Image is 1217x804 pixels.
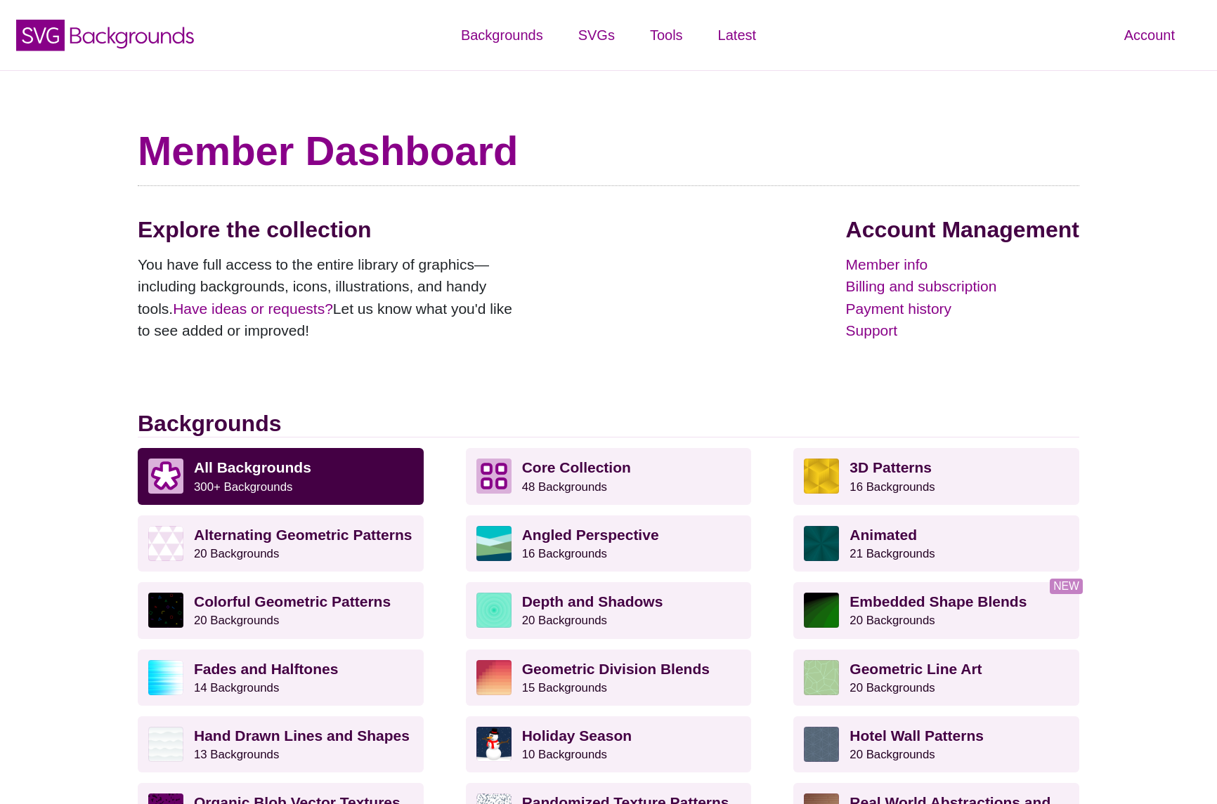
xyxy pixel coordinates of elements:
[522,527,659,543] strong: Angled Perspective
[522,727,632,744] strong: Holiday Season
[194,547,279,560] small: 20 Backgrounds
[522,681,607,694] small: 15 Backgrounds
[522,614,607,627] small: 20 Backgrounds
[138,448,424,504] a: All Backgrounds 300+ Backgrounds
[850,593,1027,609] strong: Embedded Shape Blends
[466,448,752,504] a: Core Collection 48 Backgrounds
[850,748,935,761] small: 20 Backgrounds
[138,650,424,706] a: Fades and Halftones14 Backgrounds
[522,593,663,609] strong: Depth and Shadows
[850,480,935,494] small: 16 Backgrounds
[850,459,932,475] strong: 3D Patterns
[804,660,839,695] img: geometric web of connecting lines
[846,275,1079,298] a: Billing and subscription
[793,515,1079,572] a: Animated21 Backgrounds
[793,582,1079,638] a: Embedded Shape Blends20 Backgrounds
[476,727,512,762] img: vector art snowman with black hat, branch arms, and carrot nose
[561,14,632,56] a: SVGs
[138,126,1079,176] h1: Member Dashboard
[850,681,935,694] small: 20 Backgrounds
[138,410,1079,437] h2: Backgrounds
[194,527,412,543] strong: Alternating Geometric Patterns
[194,480,292,494] small: 300+ Backgrounds
[522,480,607,494] small: 48 Backgrounds
[850,727,984,744] strong: Hotel Wall Patterns
[804,526,839,561] img: green rave light effect animated background
[466,650,752,706] a: Geometric Division Blends15 Backgrounds
[793,448,1079,504] a: 3D Patterns16 Backgrounds
[846,216,1079,243] h2: Account Management
[148,526,183,561] img: light purple and white alternating triangle pattern
[1107,14,1192,56] a: Account
[850,547,935,560] small: 21 Backgrounds
[466,582,752,638] a: Depth and Shadows20 Backgrounds
[148,593,183,628] img: a rainbow pattern of outlined geometric shapes
[793,650,1079,706] a: Geometric Line Art20 Backgrounds
[138,216,524,243] h2: Explore the collection
[793,716,1079,772] a: Hotel Wall Patterns20 Backgrounds
[194,748,279,761] small: 13 Backgrounds
[804,727,839,762] img: intersecting outlined circles formation pattern
[173,301,333,317] a: Have ideas or requests?
[522,547,607,560] small: 16 Backgrounds
[466,716,752,772] a: Holiday Season10 Backgrounds
[194,614,279,627] small: 20 Backgrounds
[194,727,410,744] strong: Hand Drawn Lines and Shapes
[850,527,917,543] strong: Animated
[701,14,774,56] a: Latest
[138,253,524,342] p: You have full access to the entire library of graphics—including backgrounds, icons, illustration...
[804,593,839,628] img: green to black rings rippling away from corner
[522,459,631,475] strong: Core Collection
[476,526,512,561] img: abstract landscape with sky mountains and water
[148,727,183,762] img: white subtle wave background
[522,661,710,677] strong: Geometric Division Blends
[846,253,1079,276] a: Member info
[194,593,391,609] strong: Colorful Geometric Patterns
[632,14,701,56] a: Tools
[850,614,935,627] small: 20 Backgrounds
[194,661,338,677] strong: Fades and Halftones
[194,681,279,694] small: 14 Backgrounds
[850,661,982,677] strong: Geometric Line Art
[443,14,561,56] a: Backgrounds
[138,515,424,572] a: Alternating Geometric Patterns20 Backgrounds
[194,459,311,475] strong: All Backgrounds
[846,298,1079,320] a: Payment history
[476,593,512,628] img: green layered rings within rings
[804,459,839,494] img: fancy golden cube pattern
[138,582,424,638] a: Colorful Geometric Patterns20 Backgrounds
[138,716,424,772] a: Hand Drawn Lines and Shapes13 Backgrounds
[466,515,752,572] a: Angled Perspective16 Backgrounds
[846,319,1079,342] a: Support
[476,660,512,695] img: red-to-yellow gradient large pixel grid
[522,748,607,761] small: 10 Backgrounds
[148,660,183,695] img: blue lights stretching horizontally over white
